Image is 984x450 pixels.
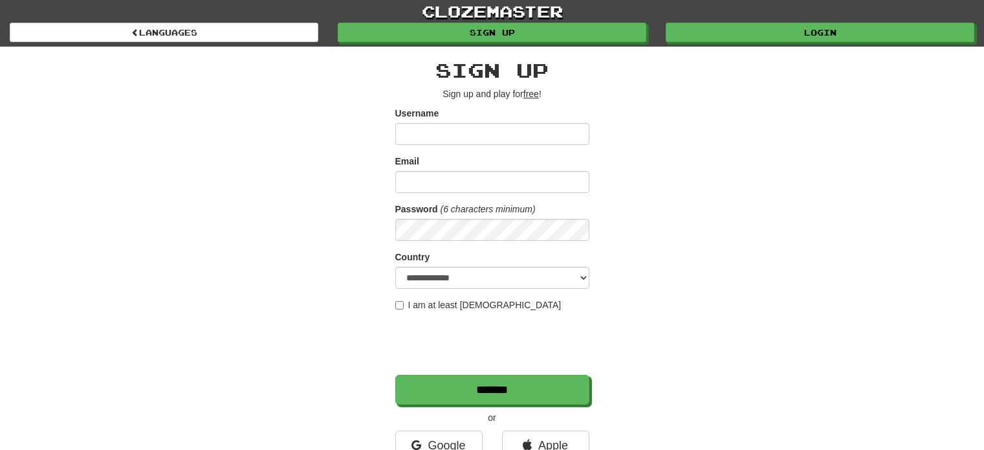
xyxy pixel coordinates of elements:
[395,107,439,120] label: Username
[338,23,646,42] a: Sign up
[441,204,536,214] em: (6 characters minimum)
[395,203,438,216] label: Password
[395,301,404,309] input: I am at least [DEMOGRAPHIC_DATA]
[395,155,419,168] label: Email
[523,89,539,99] u: free
[395,87,589,100] p: Sign up and play for !
[395,318,592,368] iframe: reCAPTCHA
[395,411,589,424] p: or
[395,60,589,81] h2: Sign up
[10,23,318,42] a: Languages
[666,23,974,42] a: Login
[395,251,430,264] label: Country
[395,298,562,311] label: I am at least [DEMOGRAPHIC_DATA]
